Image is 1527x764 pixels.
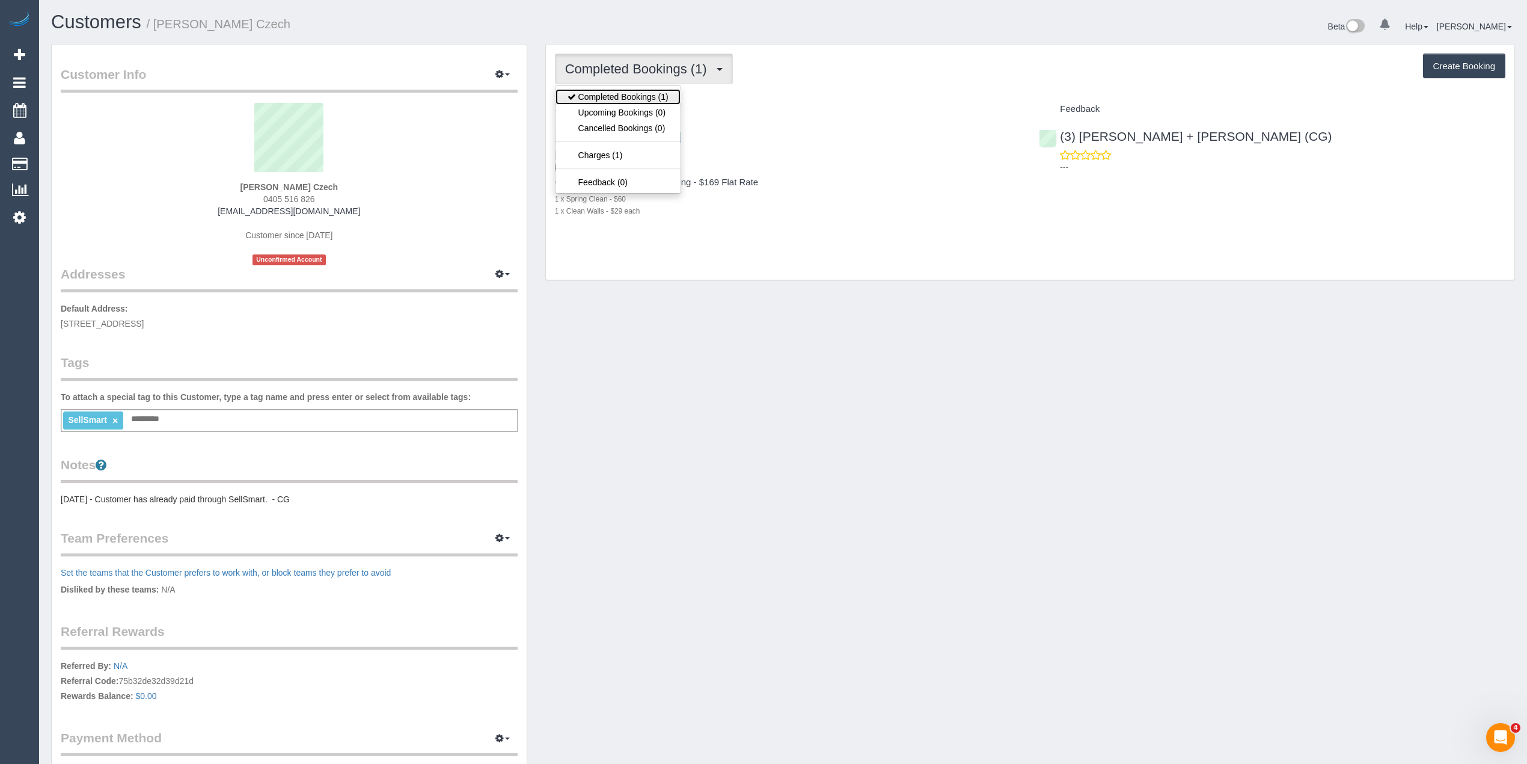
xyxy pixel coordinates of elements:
[555,207,640,215] small: 1 x Clean Walls - $29 each
[61,584,159,596] label: Disliked by these teams:
[61,319,144,328] span: [STREET_ADDRESS]
[112,416,118,426] a: ×
[555,161,1021,173] p: One Time Cleaning
[61,660,111,672] label: Referred By:
[61,675,118,687] label: Referral Code:
[61,391,471,403] label: To attach a special tag to this Customer, type a tag name and press enter or select from availabl...
[1486,723,1515,752] iframe: Intercom live chat
[61,354,518,381] legend: Tags
[555,120,681,136] a: Cancelled Bookings (0)
[147,17,291,31] small: / [PERSON_NAME] Czech
[61,493,518,505] pre: [DATE] - Customer has already paid through SellSmart. - CG
[61,66,518,93] legend: Customer Info
[555,174,681,190] a: Feedback (0)
[1437,22,1512,31] a: [PERSON_NAME]
[555,89,681,105] a: Completed Bookings (1)
[1511,723,1520,733] span: 4
[252,254,326,265] span: Unconfirmed Account
[555,147,681,163] a: Charges (1)
[263,194,315,204] span: 0405 516 826
[1039,129,1332,143] a: (3) [PERSON_NAME] + [PERSON_NAME] (CG)
[565,61,713,76] span: Completed Bookings (1)
[1405,22,1428,31] a: Help
[555,105,681,120] a: Upcoming Bookings (0)
[1423,54,1505,79] button: Create Booking
[1060,161,1505,173] p: ---
[51,11,141,32] a: Customers
[218,206,360,216] a: [EMAIL_ADDRESS][DOMAIN_NAME]
[555,104,1021,114] h4: Service
[61,529,518,556] legend: Team Preferences
[61,623,518,650] legend: Referral Rewards
[61,568,391,578] a: Set the teams that the Customer prefers to work with, or block teams they prefer to avoid
[1328,22,1365,31] a: Beta
[61,303,128,315] label: Default Address:
[114,661,127,671] a: N/A
[136,691,157,701] a: $0.00
[68,415,107,425] span: SellSmart
[61,660,518,705] p: 75b32de32d39d21d
[555,54,733,84] button: Completed Bookings (1)
[61,456,518,483] legend: Notes
[240,182,338,192] strong: [PERSON_NAME] Czech
[161,585,175,594] span: N/A
[61,729,518,756] legend: Payment Method
[245,230,332,240] span: Customer since [DATE]
[7,12,31,29] img: Automaid Logo
[1345,19,1365,35] img: New interface
[555,177,1021,188] h4: One Bedroom Apt/Home Cleaning - $169 Flat Rate
[61,690,133,702] label: Rewards Balance:
[1039,104,1505,114] h4: Feedback
[555,195,626,203] small: 1 x Spring Clean - $60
